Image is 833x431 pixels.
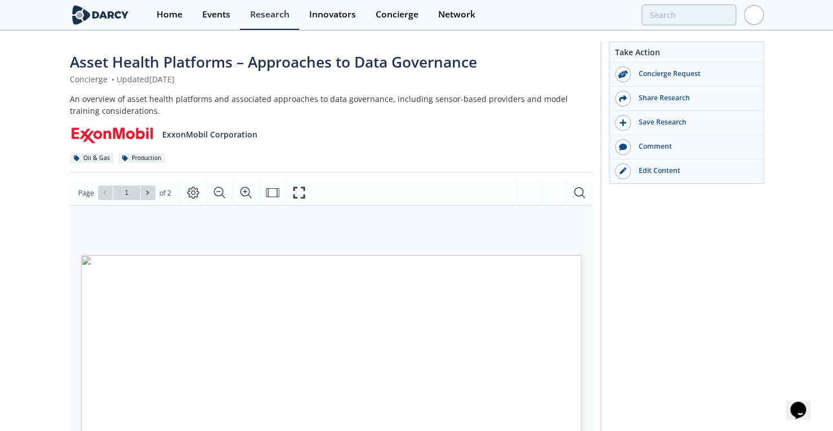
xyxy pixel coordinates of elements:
div: Concierge Updated [DATE] [70,73,593,85]
div: Oil & Gas [70,153,114,163]
span: • [110,74,117,85]
div: Edit Content [631,166,757,176]
img: Profile [744,5,764,25]
img: logo-wide.svg [70,5,131,25]
div: Share Research [631,93,757,103]
div: Research [250,10,289,19]
p: ExxonMobil Corporation [162,128,257,140]
div: Comment [631,141,757,152]
div: Save Research [631,117,757,127]
span: Asset Health Platforms – Approaches to Data Governance [70,52,477,72]
div: Concierge [376,10,418,19]
input: Advanced Search [642,5,736,25]
div: Innovators [309,10,356,19]
div: Production [118,153,166,163]
div: Take Action [609,46,763,63]
a: Edit Content [609,159,763,183]
iframe: chat widget [786,386,822,420]
div: Home [157,10,182,19]
div: Network [438,10,475,19]
div: An overview of asset health platforms and associated approaches to data governance, including sen... [70,93,593,117]
div: Events [202,10,230,19]
div: Concierge Request [631,69,757,79]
